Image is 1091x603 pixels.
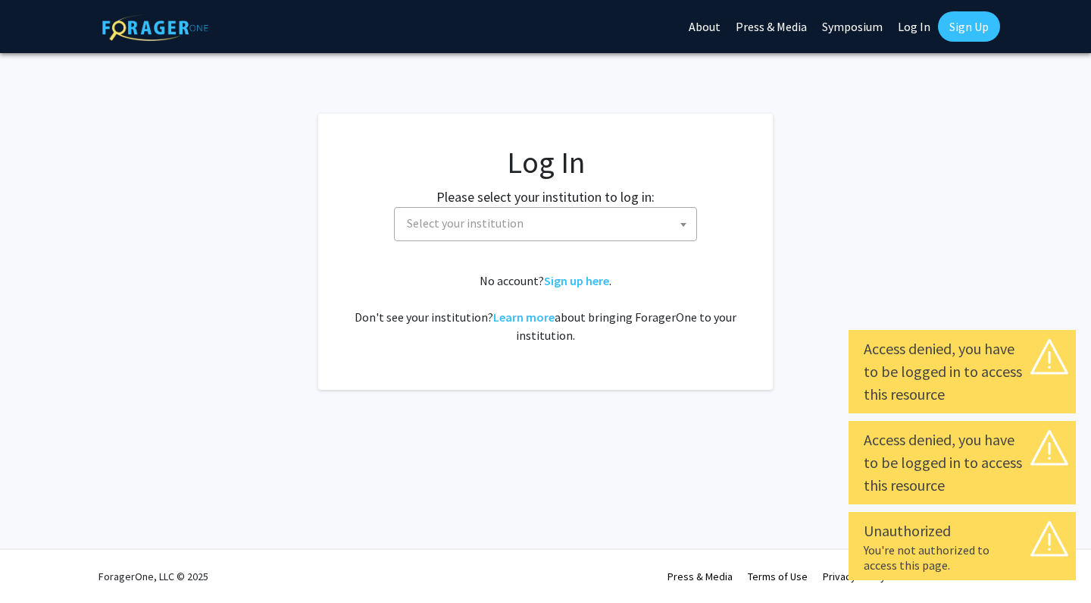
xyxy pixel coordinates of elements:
[864,542,1061,573] div: You're not authorized to access this page.
[748,570,808,583] a: Terms of Use
[864,338,1061,406] div: Access denied, you have to be logged in to access this resource
[493,309,555,325] a: Learn more about bringing ForagerOne to your institution
[864,520,1061,542] div: Unauthorized
[349,144,742,181] h1: Log In
[98,550,208,603] div: ForagerOne, LLC © 2025
[667,570,733,583] a: Press & Media
[436,187,655,207] label: Please select your institution to log in:
[349,272,742,344] div: No account? . Don't see your institution? about bringing ForagerOne to your institution.
[544,273,609,288] a: Sign up here
[102,14,208,41] img: ForagerOne Logo
[407,215,524,231] span: Select your institution
[401,208,696,239] span: Select your institution
[938,11,1000,42] a: Sign Up
[394,207,697,241] span: Select your institution
[823,570,886,583] a: Privacy Policy
[864,429,1061,497] div: Access denied, you have to be logged in to access this resource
